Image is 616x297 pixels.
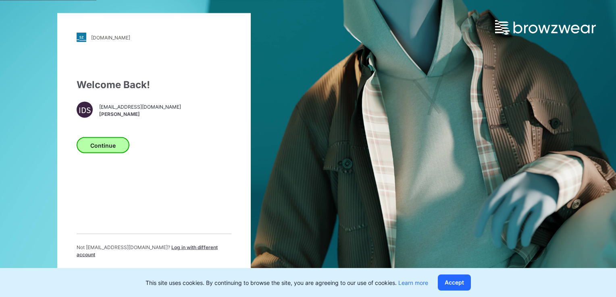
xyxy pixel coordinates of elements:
[77,33,231,42] a: [DOMAIN_NAME]
[77,137,129,153] button: Continue
[495,20,596,35] img: browzwear-logo.e42bd6dac1945053ebaf764b6aa21510.svg
[438,274,471,291] button: Accept
[77,244,231,258] p: Not [EMAIL_ADDRESS][DOMAIN_NAME] ?
[91,34,130,40] div: [DOMAIN_NAME]
[99,110,181,118] span: [PERSON_NAME]
[77,33,86,42] img: stylezone-logo.562084cfcfab977791bfbf7441f1a819.svg
[77,78,231,92] div: Welcome Back!
[77,102,93,118] div: IDS
[398,279,428,286] a: Learn more
[99,103,181,110] span: [EMAIL_ADDRESS][DOMAIN_NAME]
[146,278,428,287] p: This site uses cookies. By continuing to browse the site, you are agreeing to our use of cookies.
